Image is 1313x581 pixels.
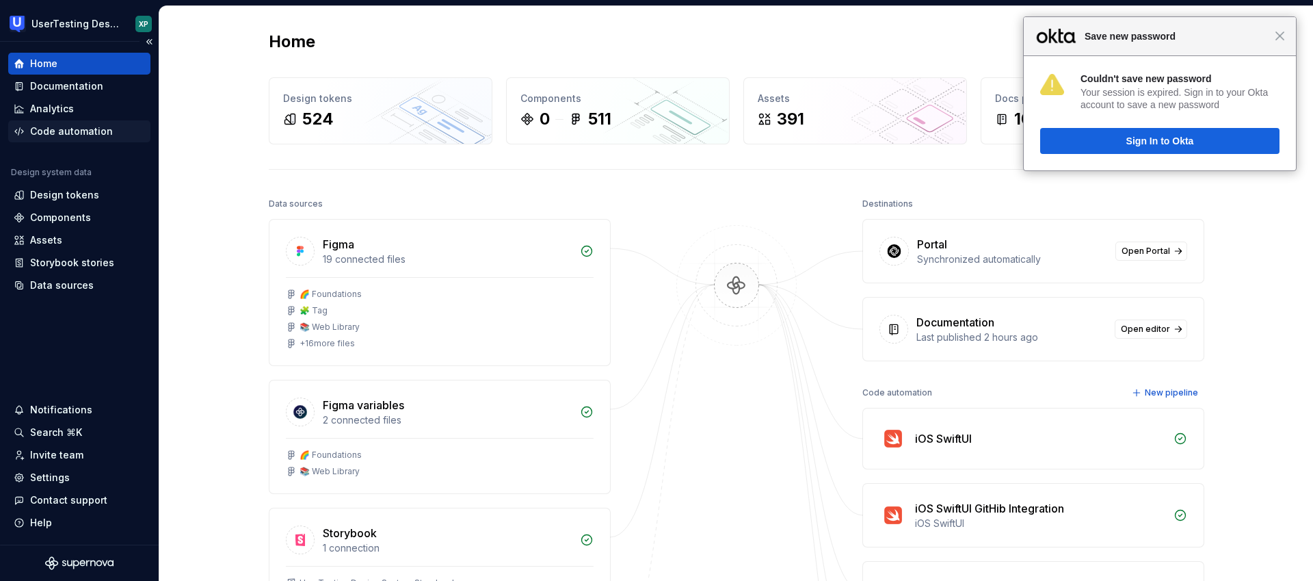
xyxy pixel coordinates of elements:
[8,252,150,274] a: Storybook stories
[30,57,57,70] div: Home
[300,322,360,333] div: 📚 Web Library
[10,16,26,32] img: 41adf70f-fc1c-4662-8e2d-d2ab9c673b1b.png
[8,489,150,511] button: Contact support
[30,493,107,507] div: Contact support
[1014,108,1042,130] div: 100
[981,77,1204,144] a: Docs pages100
[506,77,730,144] a: Components0511
[995,92,1190,105] div: Docs pages
[300,338,355,349] div: + 16 more files
[30,188,99,202] div: Design tokens
[917,253,1107,266] div: Synchronized automatically
[1115,242,1187,261] a: Open Portal
[1145,387,1198,398] span: New pipeline
[140,32,159,51] button: Collapse sidebar
[915,500,1064,517] div: iOS SwiftUI GitHib Integration
[302,108,334,130] div: 524
[30,79,103,93] div: Documentation
[269,194,323,214] div: Data sources
[30,256,114,270] div: Storybook stories
[8,184,150,206] a: Design tokens
[300,289,362,300] div: 🌈 Foundations
[540,108,550,130] div: 0
[30,516,52,530] div: Help
[588,108,611,130] div: 511
[8,53,150,75] a: Home
[8,120,150,142] a: Code automation
[862,194,913,214] div: Destinations
[300,305,328,316] div: 🧩 Tag
[30,211,91,224] div: Components
[11,167,92,178] div: Design system data
[915,517,1165,530] div: iOS SwiftUI
[269,31,315,53] h2: Home
[30,233,62,247] div: Assets
[916,314,994,331] div: Documentation
[1040,128,1279,154] button: Sign In to Okta
[8,399,150,421] button: Notifications
[1121,324,1170,335] span: Open editor
[323,525,377,541] div: Storybook
[8,98,150,120] a: Analytics
[139,18,148,29] div: XP
[30,125,113,138] div: Code automation
[1078,28,1275,44] span: Save new password
[283,92,478,105] div: Design tokens
[520,92,715,105] div: Components
[1080,86,1279,111] div: Your session is expired. Sign in to your Okta account to save a new password
[8,444,150,466] a: Invite team
[8,75,150,97] a: Documentation
[323,397,404,413] div: Figma variables
[8,229,150,251] a: Assets
[30,102,74,116] div: Analytics
[323,236,354,253] div: Figma
[915,430,972,447] div: iOS SwiftUI
[8,467,150,489] a: Settings
[323,413,572,427] div: 2 connected files
[777,108,804,130] div: 391
[1128,383,1204,402] button: New pipeline
[8,274,150,296] a: Data sources
[30,279,94,292] div: Data sources
[8,512,150,534] button: Help
[30,403,92,417] div: Notifications
[1122,246,1170,257] span: Open Portal
[300,450,362,461] div: 🌈 Foundations
[31,17,119,31] div: UserTesting Design System
[1040,74,1064,95] img: 4LvBYCYYpWoWyuJ1JVHNRiIkgWa908llMfD4u4MVn9thWb4LAqcA2E7dTuhfAz7zqpCizxhzM8B7m4K22xBmQer5oNwiAX9iG...
[269,77,492,144] a: Design tokens524
[323,541,572,555] div: 1 connection
[30,448,83,462] div: Invite team
[743,77,967,144] a: Assets391
[862,383,932,402] div: Code automation
[917,236,947,253] div: Portal
[300,466,360,477] div: 📚 Web Library
[30,471,70,485] div: Settings
[1275,31,1285,41] span: Close
[8,207,150,229] a: Components
[1115,320,1187,339] a: Open editor
[45,556,114,570] svg: Supernova Logo
[1080,73,1279,85] div: Couldn't save new password
[269,380,611,494] a: Figma variables2 connected files🌈 Foundations📚 Web Library
[3,9,156,38] button: UserTesting Design SystemXP
[323,253,572,266] div: 19 connected files
[269,219,611,366] a: Figma19 connected files🌈 Foundations🧩 Tag📚 Web Library+16more files
[8,422,150,443] button: Search ⌘K
[758,92,953,105] div: Assets
[916,331,1106,344] div: Last published 2 hours ago
[30,426,82,439] div: Search ⌘K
